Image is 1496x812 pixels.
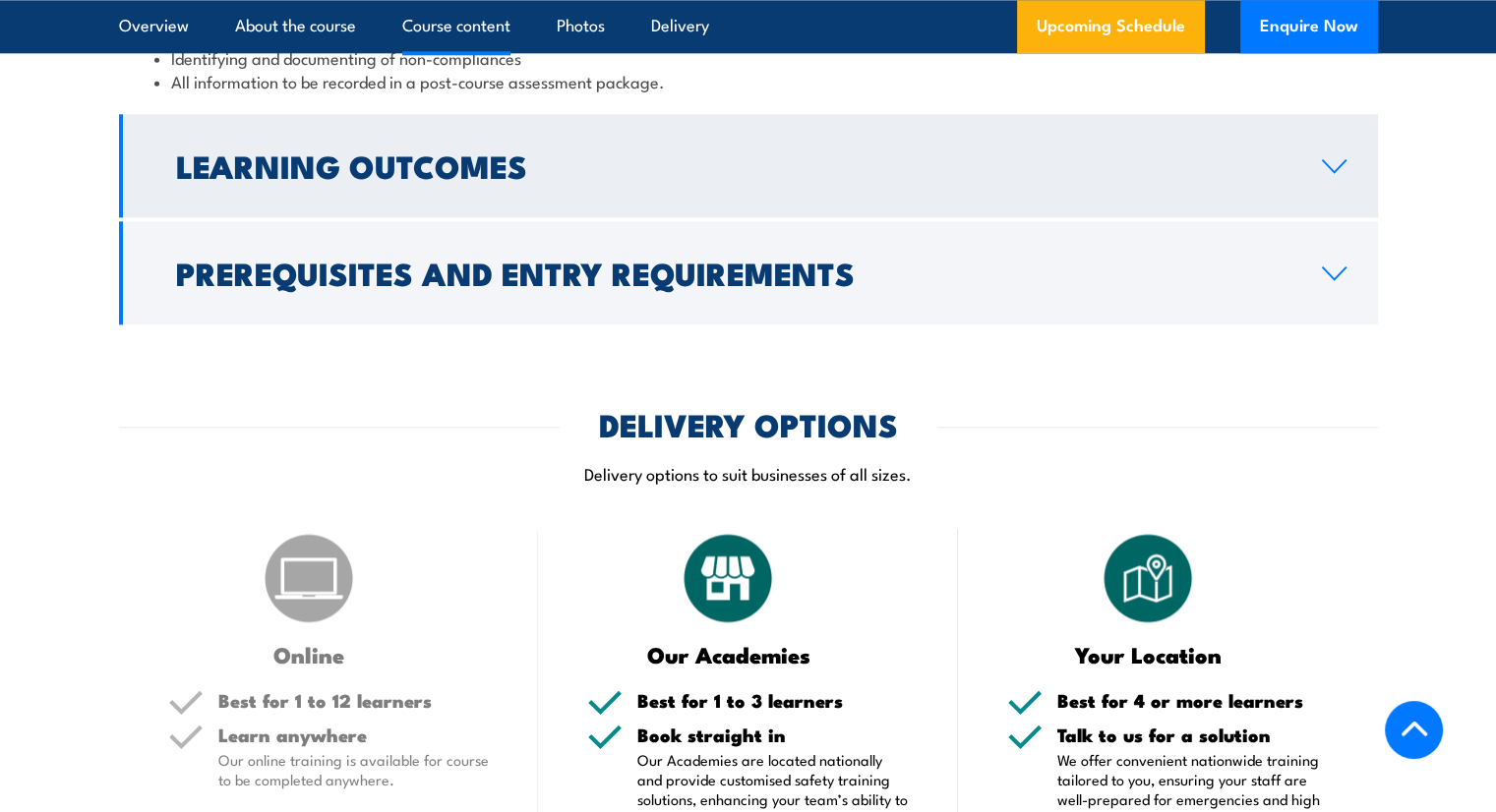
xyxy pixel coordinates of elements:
h5: Best for 1 to 3 learners [637,691,909,710]
p: Our online training is available for course to be completed anywhere. [218,750,490,789]
h2: Learning Outcomes [176,151,1290,179]
li: All information to be recorded in a post-course assessment package. [154,70,1343,92]
a: Prerequisites and Entry Requirements [119,221,1378,324]
h5: Learn anywhere [218,725,490,744]
h5: Best for 4 or more learners [1057,691,1329,710]
h3: Online [168,643,450,666]
a: Learning Outcomes [119,114,1378,217]
h5: Best for 1 to 12 learners [218,691,490,710]
li: Identifying and documenting of non-compliances [154,46,1343,69]
h2: DELIVERY OPTIONS [599,410,898,437]
h3: Your Location [1007,643,1289,666]
h3: Our Academies [587,643,869,666]
h5: Talk to us for a solution [1057,725,1329,744]
p: Delivery options to suit businesses of all sizes. [119,462,1378,485]
h2: Prerequisites and Entry Requirements [176,259,1290,286]
h5: Book straight in [637,725,909,744]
